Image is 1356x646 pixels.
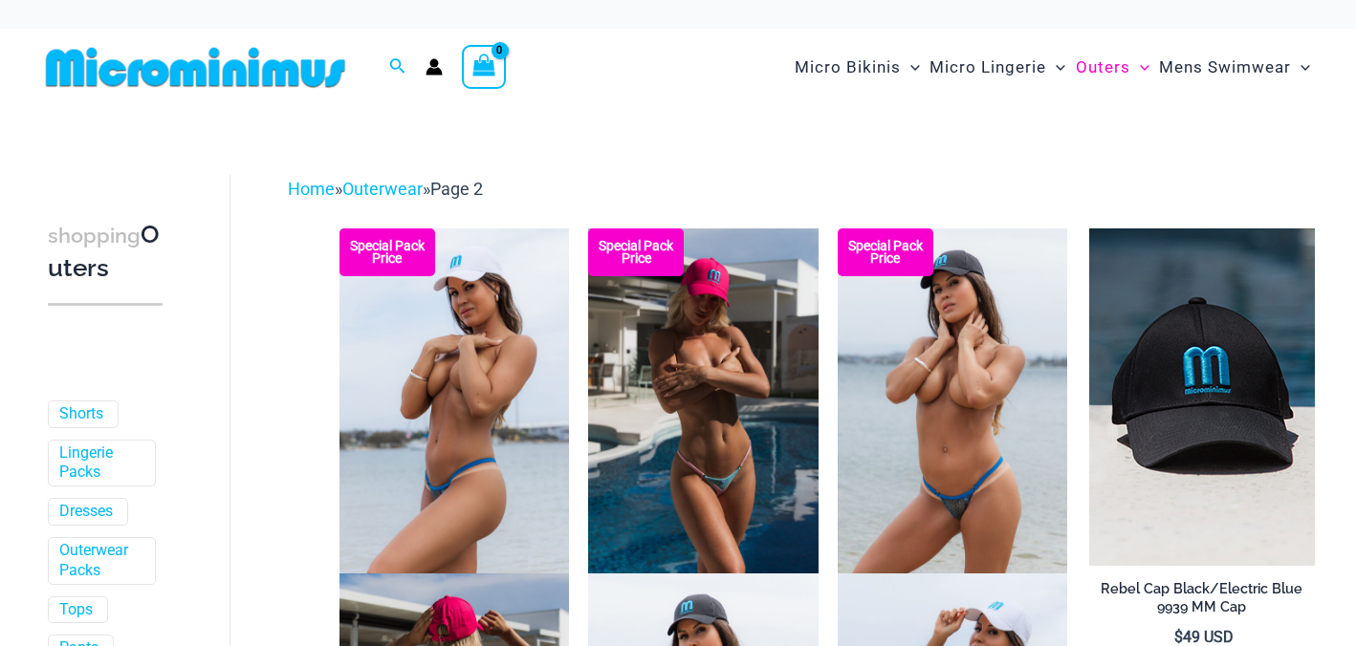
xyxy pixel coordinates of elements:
[1046,43,1065,92] span: Menu Toggle
[1174,628,1234,646] bdi: 49 USD
[59,600,93,620] a: Tops
[339,228,570,573] img: Rebel Cap WhiteElectric Blue 9939 Cap 09
[790,38,925,97] a: Micro BikinisMenu ToggleMenu Toggle
[1154,38,1315,97] a: Mens SwimwearMenu ToggleMenu Toggle
[1076,43,1130,92] span: Outers
[838,240,933,265] b: Special Pack Price
[288,179,335,199] a: Home
[925,38,1070,97] a: Micro LingerieMenu ToggleMenu Toggle
[1159,43,1291,92] span: Mens Swimwear
[1130,43,1149,92] span: Menu Toggle
[795,43,901,92] span: Micro Bikinis
[48,219,163,285] h3: Outers
[930,43,1046,92] span: Micro Lingerie
[426,58,443,75] a: Account icon link
[389,55,406,79] a: Search icon link
[1086,228,1317,566] a: Rebel Cap Black
[1071,38,1154,97] a: OutersMenu ToggleMenu Toggle
[288,179,483,199] span: » »
[59,502,113,522] a: Dresses
[59,404,103,424] a: Shorts
[1086,580,1317,615] a: Rebel Cap Black/Electric Blue 9939 MM Cap
[901,43,920,92] span: Menu Toggle
[1291,43,1310,92] span: Menu Toggle
[838,228,1068,573] img: Rebel Cap BlackElectric Blue 9939 Cap 07
[430,179,483,199] span: Page 2
[339,240,435,265] b: Special Pack Price
[59,541,141,581] a: Outerwear Packs
[588,228,819,573] img: Rebel Cap Hot PinkElectric Blue 9939 Cap 16
[38,46,353,89] img: MM SHOP LOGO FLAT
[462,45,506,89] a: View Shopping Cart, empty
[588,240,684,265] b: Special Pack Price
[342,179,423,199] a: Outerwear
[48,224,141,248] span: shopping
[787,35,1318,99] nav: Site Navigation
[1089,228,1315,566] img: Rebel Cap Black
[59,443,141,484] a: Lingerie Packs
[1174,628,1183,646] span: $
